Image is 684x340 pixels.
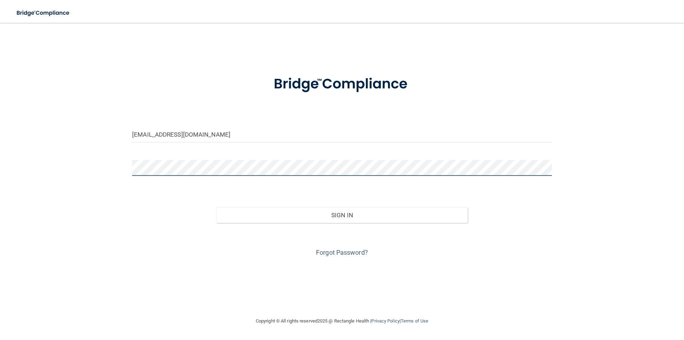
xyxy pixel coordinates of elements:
[316,249,368,256] a: Forgot Password?
[11,6,76,20] img: bridge_compliance_login_screen.278c3ca4.svg
[259,66,425,103] img: bridge_compliance_login_screen.278c3ca4.svg
[561,289,675,318] iframe: Drift Widget Chat Controller
[216,207,468,223] button: Sign In
[212,310,472,333] div: Copyright © All rights reserved 2025 @ Rectangle Health | |
[371,318,399,324] a: Privacy Policy
[401,318,428,324] a: Terms of Use
[132,126,552,142] input: Email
